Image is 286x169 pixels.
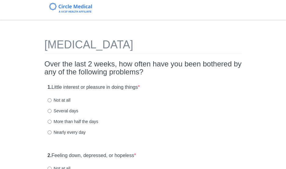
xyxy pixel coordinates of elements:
[48,84,140,91] label: Little interest or pleasure in doing things
[48,98,52,102] input: Not at all
[49,3,92,13] img: Circle Medical Logo
[48,129,86,135] label: Nearly every day
[45,60,242,76] h2: Over the last 2 weeks, how often have you been bothered by any of the following problems?
[45,39,242,54] h1: [MEDICAL_DATA]
[48,85,52,90] strong: 1.
[48,120,52,124] input: More than half the days
[48,152,136,159] label: Feeling down, depressed, or hopeless
[48,97,71,103] label: Not at all
[48,153,52,158] strong: 2.
[48,109,52,113] input: Several days
[48,108,78,114] label: Several days
[48,118,98,125] label: More than half the days
[48,130,52,134] input: Nearly every day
